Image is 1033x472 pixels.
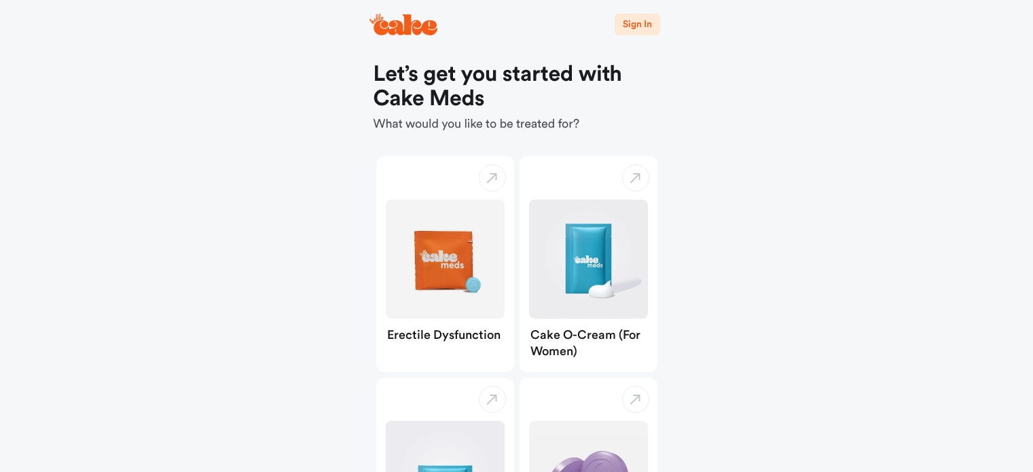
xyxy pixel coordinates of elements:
[520,319,657,372] div: Cake O-Cream (for Women)
[376,156,514,372] button: Erectile DysfunctionErectile Dysfunction
[615,14,659,35] button: Sign In
[376,319,514,356] div: Erectile Dysfunction
[374,62,660,133] div: What would you like to be treated for?
[529,200,648,319] img: Cake O-Cream (for Women)
[520,156,657,372] button: Cake O-Cream (for Women)Cake O-Cream (for Women)
[374,62,660,111] h1: Let’s get you started with Cake Meds
[623,20,651,29] span: Sign In
[386,200,505,319] img: Erectile Dysfunction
